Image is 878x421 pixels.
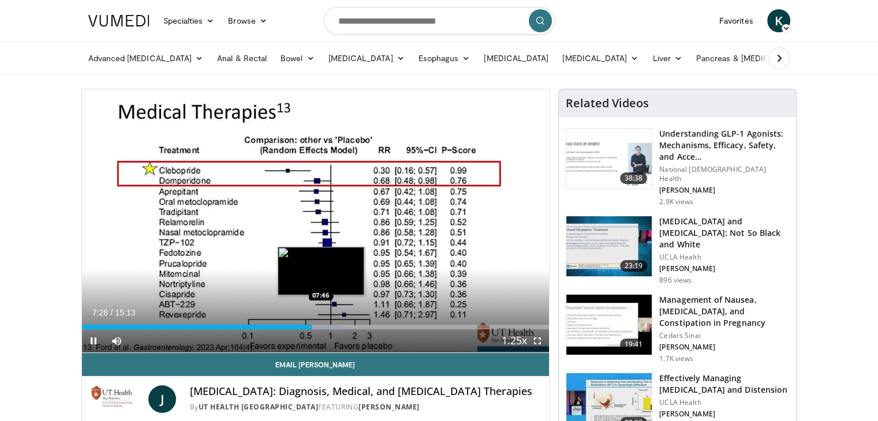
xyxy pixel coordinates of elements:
video-js: Video Player [82,89,550,353]
img: 10897e49-57d0-4dda-943f-d9cde9436bef.150x105_q85_crop-smart_upscale.jpg [566,129,652,189]
a: Bowel [274,47,321,70]
button: Pause [82,329,105,352]
h3: [MEDICAL_DATA] and [MEDICAL_DATA]: Not So Black and White [659,216,789,250]
a: K [767,9,790,32]
a: Browse [221,9,274,32]
h4: [MEDICAL_DATA]: Diagnosis, Medical, and [MEDICAL_DATA] Therapies [190,385,540,398]
button: Fullscreen [526,329,549,352]
p: [PERSON_NAME] [659,186,789,195]
img: 65f4abe4-8851-4095-bf95-68cae67d5ccb.150x105_q85_crop-smart_upscale.jpg [566,216,652,276]
a: [MEDICAL_DATA] [555,47,645,70]
a: Favorites [712,9,760,32]
input: Search topics, interventions [324,7,555,35]
a: [MEDICAL_DATA] [477,47,555,70]
a: Pancreas & [MEDICAL_DATA] [689,47,824,70]
div: Progress Bar [82,325,550,329]
p: UCLA Health [659,398,789,407]
p: Cedars Sinai [659,331,789,340]
a: Email [PERSON_NAME] [82,353,550,376]
a: Specialties [156,9,222,32]
p: UCLA Health [659,253,789,262]
p: National [DEMOGRAPHIC_DATA] Health [659,165,789,183]
span: 23:19 [620,260,648,272]
a: 23:19 [MEDICAL_DATA] and [MEDICAL_DATA]: Not So Black and White UCLA Health [PERSON_NAME] 896 views [566,216,789,285]
a: J [148,385,176,413]
p: 1.7K views [659,354,693,363]
a: Advanced [MEDICAL_DATA] [81,47,211,70]
p: 896 views [659,276,692,285]
h3: Effectively Managing [MEDICAL_DATA] and Distension [659,373,789,396]
img: 51017488-4c10-4926-9dc3-d6d3957cf75a.150x105_q85_crop-smart_upscale.jpg [566,295,652,355]
img: VuMedi Logo [88,15,150,27]
span: / [111,308,113,317]
p: [PERSON_NAME] [659,264,789,273]
a: Esophagus [412,47,477,70]
h3: Understanding GLP-1 Agonists: Mechanisms, Efficacy, Safety, and Acce… [659,128,789,163]
span: 19:41 [620,339,648,350]
a: UT Health [GEOGRAPHIC_DATA] [199,402,319,412]
img: UT Health San Antonio School of Medicine [91,385,144,413]
a: [PERSON_NAME] [358,402,420,412]
a: 19:41 Management of Nausea, [MEDICAL_DATA], and Constipation in Pregnancy Cedars Sinai [PERSON_NA... [566,294,789,363]
span: 7:28 [92,308,108,317]
p: [PERSON_NAME] [659,343,789,352]
p: [PERSON_NAME] [659,409,789,419]
img: image.jpeg [278,247,364,295]
button: Playback Rate [503,329,526,352]
a: [MEDICAL_DATA] [322,47,412,70]
span: 15:13 [115,308,135,317]
a: 38:38 Understanding GLP-1 Agonists: Mechanisms, Efficacy, Safety, and Acce… National [DEMOGRAPHIC... [566,128,789,206]
h4: Related Videos [566,96,649,110]
span: 38:38 [620,172,648,184]
p: 2.9K views [659,197,693,206]
a: Anal & Rectal [210,47,274,70]
a: Liver [645,47,689,70]
button: Mute [105,329,128,352]
h3: Management of Nausea, [MEDICAL_DATA], and Constipation in Pregnancy [659,294,789,329]
div: By FEATURING [190,402,540,412]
